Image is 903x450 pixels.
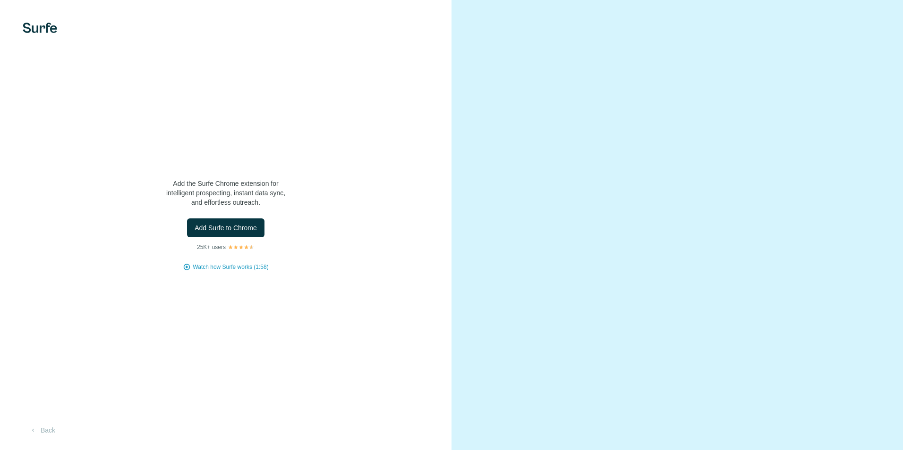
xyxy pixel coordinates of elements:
[131,133,320,171] h1: Let’s bring Surfe to your LinkedIn
[197,243,226,251] p: 25K+ users
[193,263,268,271] button: Watch how Surfe works (1:58)
[23,23,57,33] img: Surfe's logo
[131,179,320,207] p: Add the Surfe Chrome extension for intelligent prospecting, instant data sync, and effortless out...
[23,422,62,439] button: Back
[187,218,264,237] button: Add Surfe to Chrome
[195,223,257,233] span: Add Surfe to Chrome
[228,244,255,250] img: Rating Stars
